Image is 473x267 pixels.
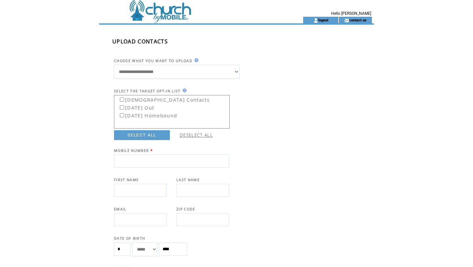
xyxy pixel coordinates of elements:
span: ZIP CODE [176,207,195,211]
span: SELECT THE TARGET OPT-IN LIST [114,89,181,93]
img: help.gif [181,88,187,92]
a: logout [318,18,328,22]
span: UPLOAD CONTACTS [112,38,168,45]
span: DATE OF BIRTH [114,236,145,241]
img: account_icon.gif [313,18,318,23]
span: Hello [PERSON_NAME] [331,11,371,16]
label: [DEMOGRAPHIC_DATA] Contacts [115,95,210,103]
a: SELECT ALL [114,130,170,140]
input: [DEMOGRAPHIC_DATA] Contacts [120,97,124,102]
input: [DATE] Out [120,105,124,109]
input: [DATE] Homebound [120,113,124,117]
span: MOBILE NUMBER [114,148,149,153]
img: help.gif [192,58,198,62]
span: LAST NAME [176,178,200,182]
img: contact_us_icon.gif [344,18,349,23]
label: [DATE] Out [115,103,154,111]
a: contact us [349,18,367,22]
span: FIRST NAME [114,178,139,182]
span: EMAIL [114,207,127,211]
span: CHOOSE WHAT YOU WANT TO UPLOAD [114,59,192,63]
a: DESELECT ALL [180,132,213,138]
label: [DATE] Homebound [115,110,177,119]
